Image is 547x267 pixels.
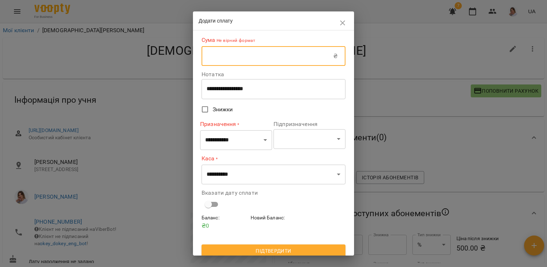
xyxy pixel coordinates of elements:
[207,247,340,255] span: Підтвердити
[202,222,248,230] p: ₴ 0
[202,155,345,163] label: Каса
[251,214,297,222] h6: Новий Баланс :
[333,52,338,60] p: ₴
[202,72,345,77] label: Нотатка
[202,36,345,44] label: Сума
[216,37,256,44] p: Не вірний формат
[200,120,272,128] label: Призначення
[199,18,233,24] span: Додати сплату
[202,214,248,222] h6: Баланс :
[213,105,233,114] span: Знижки
[273,121,345,127] label: Підпризначення
[202,244,345,257] button: Підтвердити
[202,190,345,196] label: Вказати дату сплати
